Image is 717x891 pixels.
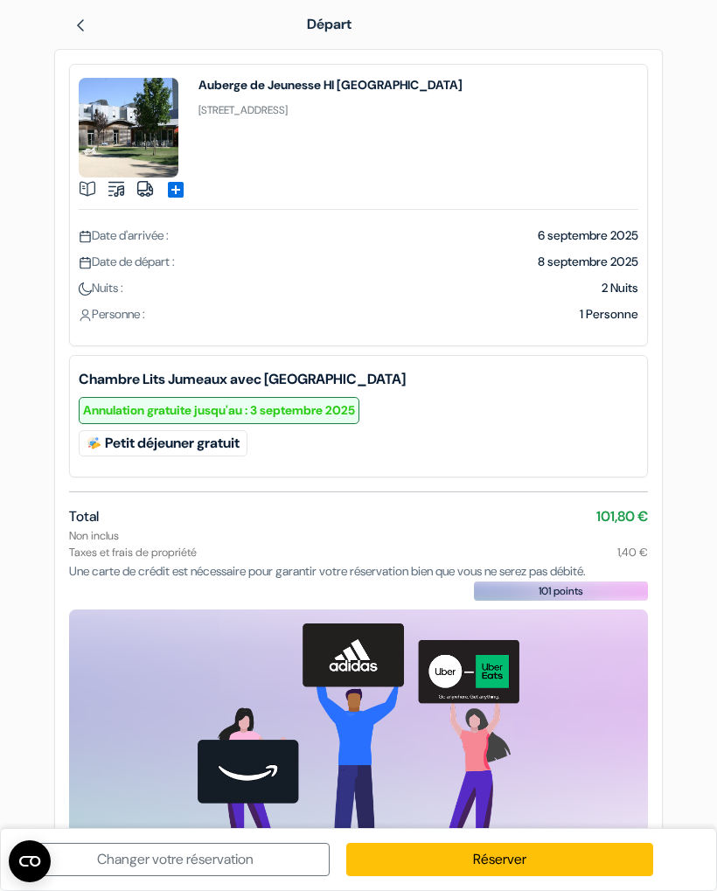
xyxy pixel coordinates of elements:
[69,507,99,526] span: Total
[69,563,586,579] span: Une carte de crédit est nécessaire pour garantir votre réservation bien que vous ne serez pas déb...
[108,180,125,198] img: music.svg
[538,254,638,269] span: 8 septembre 2025
[79,309,92,322] img: user_icon.svg
[79,430,247,456] div: Petit déjeuner gratuit
[136,180,154,198] img: truck.svg
[79,254,175,269] span: Date de départ :
[79,227,169,243] span: Date d'arrivée :
[617,544,648,560] span: 1,40 €
[198,103,288,117] small: [STREET_ADDRESS]
[307,15,352,33] span: Départ
[198,623,519,854] img: gift_card_hero_new.png
[538,227,638,243] span: 6 septembre 2025
[539,583,583,599] span: 101 points
[79,397,359,424] small: Annulation gratuite jusqu'au : 3 septembre 2025
[9,840,51,882] button: Ouvrir le widget CMP
[165,178,186,197] a: add_box
[198,78,463,92] h4: Auberge de Jeunesse HI [GEOGRAPHIC_DATA]
[79,180,96,198] img: book.svg
[22,843,330,876] a: Changer votre réservation
[79,306,145,322] span: Personne :
[69,527,648,560] div: Non inclus Taxes et frais de propriété
[87,436,101,450] img: free_breakfast.svg
[596,506,648,527] span: 101,80 €
[79,282,92,296] img: moon.svg
[602,280,638,296] span: 2 Nuits
[73,18,87,32] img: left_arrow.svg
[346,843,654,876] a: Réserver
[79,230,92,243] img: calendar.svg
[580,306,638,322] span: 1 Personne
[165,179,186,200] span: add_box
[79,256,92,269] img: calendar.svg
[79,280,123,296] span: Nuits :
[79,369,638,390] b: Chambre Lits Jumeaux avec [GEOGRAPHIC_DATA]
